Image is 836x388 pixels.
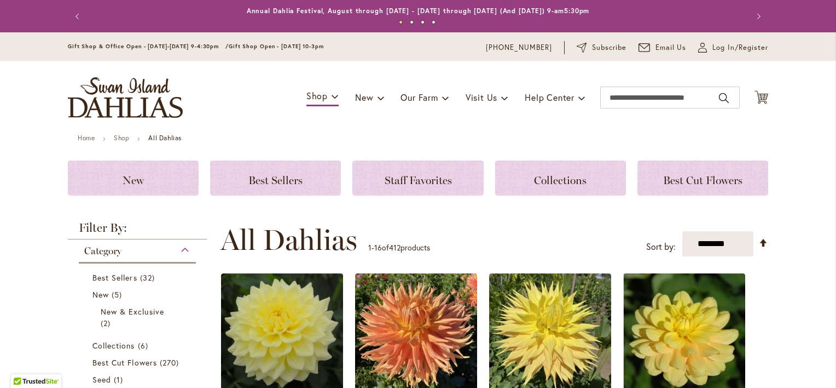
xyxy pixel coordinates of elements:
[655,42,687,53] span: Email Us
[534,174,587,187] span: Collections
[148,134,182,142] strong: All Dahlias
[400,92,438,103] span: Our Farm
[229,43,324,50] span: Gift Shop Open - [DATE] 10-3pm
[68,161,199,196] a: New
[368,239,430,256] p: - of products
[525,92,574,103] span: Help Center
[114,374,126,385] span: 1
[101,306,164,317] span: New & Exclusive
[138,340,151,351] span: 6
[210,161,341,196] a: Best Sellers
[68,5,90,27] button: Previous
[78,134,95,142] a: Home
[638,42,687,53] a: Email Us
[92,374,111,385] span: Seed
[355,92,373,103] span: New
[247,7,590,15] a: Annual Dahlia Festival, August through [DATE] - [DATE] through [DATE] (And [DATE]) 9-am5:30pm
[432,20,436,24] button: 4 of 4
[698,42,768,53] a: Log In/Register
[646,237,676,257] label: Sort by:
[92,340,185,351] a: Collections
[421,20,425,24] button: 3 of 4
[746,5,768,27] button: Next
[160,357,182,368] span: 270
[374,242,382,253] span: 16
[123,174,144,187] span: New
[220,224,357,256] span: All Dahlias
[112,289,125,300] span: 5
[495,161,626,196] a: Collections
[486,42,552,53] a: [PHONE_NUMBER]
[663,174,742,187] span: Best Cut Flowers
[92,374,185,385] a: Seed
[352,161,483,196] a: Staff Favorites
[68,222,207,239] strong: Filter By:
[101,306,177,329] a: New &amp; Exclusive
[712,42,768,53] span: Log In/Register
[92,289,109,300] span: New
[92,357,157,368] span: Best Cut Flowers
[637,161,768,196] a: Best Cut Flowers
[389,242,400,253] span: 412
[92,340,135,351] span: Collections
[410,20,414,24] button: 2 of 4
[92,272,185,283] a: Best Sellers
[306,90,328,101] span: Shop
[368,242,371,253] span: 1
[114,134,129,142] a: Shop
[84,245,121,257] span: Category
[101,317,113,329] span: 2
[248,174,303,187] span: Best Sellers
[140,272,158,283] span: 32
[92,357,185,368] a: Best Cut Flowers
[68,77,183,118] a: store logo
[385,174,452,187] span: Staff Favorites
[92,272,137,283] span: Best Sellers
[92,289,185,300] a: New
[592,42,626,53] span: Subscribe
[68,43,229,50] span: Gift Shop & Office Open - [DATE]-[DATE] 9-4:30pm /
[577,42,626,53] a: Subscribe
[399,20,403,24] button: 1 of 4
[466,92,497,103] span: Visit Us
